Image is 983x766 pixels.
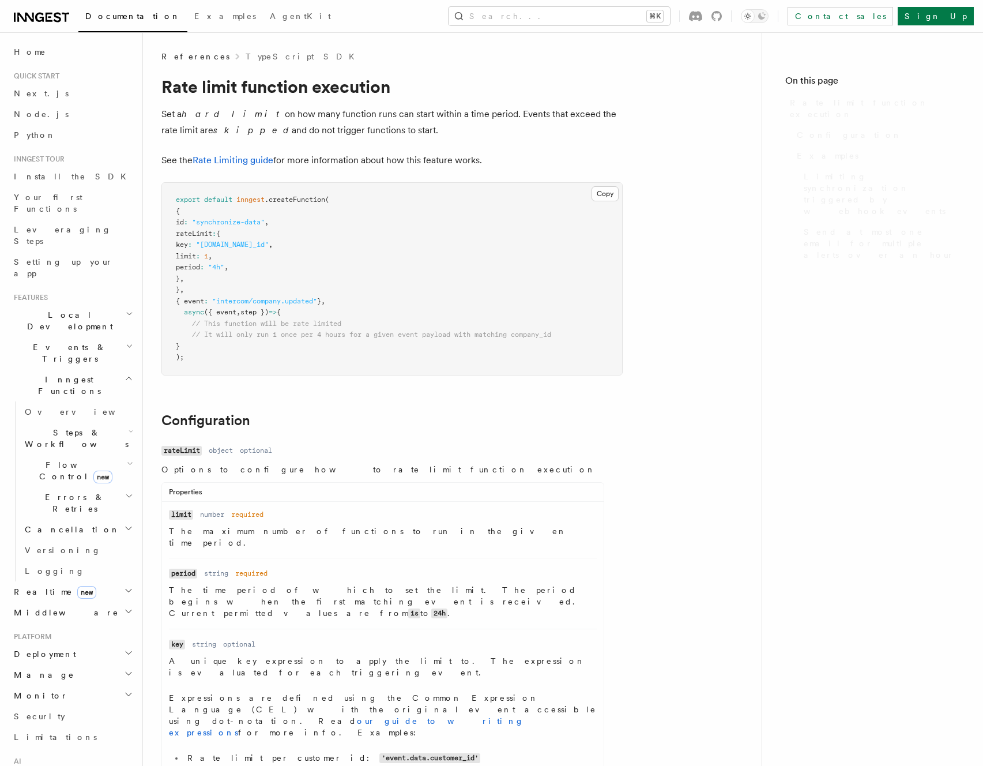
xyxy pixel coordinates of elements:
span: AgentKit [270,12,331,21]
p: Expressions are defined using the Common Expression Language (CEL) with the original event access... [169,692,597,738]
code: 24h [431,609,447,618]
span: Local Development [9,309,126,332]
span: 1 [204,252,208,260]
a: our guide to writing expressions [169,716,524,737]
span: Monitor [9,690,68,701]
span: Limitations [14,733,97,742]
a: Home [9,42,135,62]
span: => [269,308,277,316]
span: Examples [194,12,256,21]
span: , [224,263,228,271]
span: new [93,471,112,483]
dd: string [204,569,228,578]
span: Overview [25,407,144,416]
a: Setting up your app [9,251,135,284]
a: Python [9,125,135,145]
dd: object [209,446,233,455]
span: , [269,241,273,249]
a: AgentKit [263,3,338,31]
p: Set a on how many function runs can start within a time period. Events that exceed the rate limit... [161,106,623,138]
h4: On this page [785,74,960,92]
a: Install the SDK [9,166,135,187]
span: Platform [9,632,52,641]
div: Properties [162,487,604,502]
code: 'event.data.customer_id' [379,753,480,763]
span: Setting up your app [14,257,113,278]
span: { [216,230,220,238]
a: Logging [20,561,135,581]
span: Features [9,293,48,302]
em: hard limit [182,108,285,119]
span: Send at most one email for multiple alerts over an hour [804,226,960,261]
a: Rate limit function execution [785,92,960,125]
dd: number [200,510,224,519]
dd: optional [223,640,255,649]
button: Deployment [9,644,135,664]
a: Leveraging Steps [9,219,135,251]
span: .createFunction [265,196,325,204]
span: // It will only run 1 once per 4 hours for a given event payload with matching company_id [192,331,551,339]
p: A unique key expression to apply the limit to. The expression is evaluated for each triggering ev... [169,655,597,678]
button: Manage [9,664,135,685]
button: Events & Triggers [9,337,135,369]
span: , [236,308,240,316]
span: ( [325,196,329,204]
button: Copy [592,186,619,201]
span: default [204,196,232,204]
span: Install the SDK [14,172,133,181]
dd: required [231,510,263,519]
span: , [180,286,184,294]
dd: optional [240,446,272,455]
span: Versioning [25,546,101,555]
span: , [208,252,212,260]
a: TypeScript SDK [246,51,361,62]
code: limit [169,510,193,520]
a: Contact sales [788,7,893,25]
span: Steps & Workflows [20,427,129,450]
span: "synchronize-data" [192,218,265,226]
span: , [265,218,269,226]
code: 1s [408,609,420,618]
span: Examples [797,150,858,162]
p: Options to configure how to rate limit function execution [161,464,604,475]
span: Middleware [9,607,119,618]
em: skipped [213,125,292,136]
span: AI [9,757,21,766]
span: Errors & Retries [20,491,125,515]
span: id [176,218,184,226]
span: } [176,275,180,283]
span: Deployment [9,648,76,660]
button: Errors & Retries [20,487,135,519]
a: Examples [792,145,960,166]
div: Inngest Functions [9,401,135,581]
span: , [180,275,184,283]
button: Cancellation [20,519,135,540]
a: Examples [187,3,263,31]
span: inngest [236,196,265,204]
span: Flow Control [20,459,127,482]
kbd: ⌘K [647,10,663,22]
span: Node.js [14,110,69,119]
span: period [176,263,200,271]
a: Node.js [9,104,135,125]
span: "[DOMAIN_NAME]_id" [196,241,269,249]
span: Cancellation [20,524,120,535]
a: Documentation [78,3,187,32]
span: export [176,196,200,204]
span: key [176,241,188,249]
span: References [161,51,229,62]
code: key [169,640,185,649]
a: Security [9,706,135,727]
span: new [77,586,96,599]
p: See the for more information about how this feature works. [161,152,623,168]
span: : [184,218,188,226]
button: Realtimenew [9,581,135,602]
span: Rate limit function execution [790,97,960,120]
span: Configuration [797,129,902,141]
span: { event [176,297,204,305]
span: Events & Triggers [9,341,126,365]
a: Configuration [792,125,960,145]
span: : [196,252,200,260]
span: Quick start [9,72,59,81]
span: rateLimit [176,230,212,238]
